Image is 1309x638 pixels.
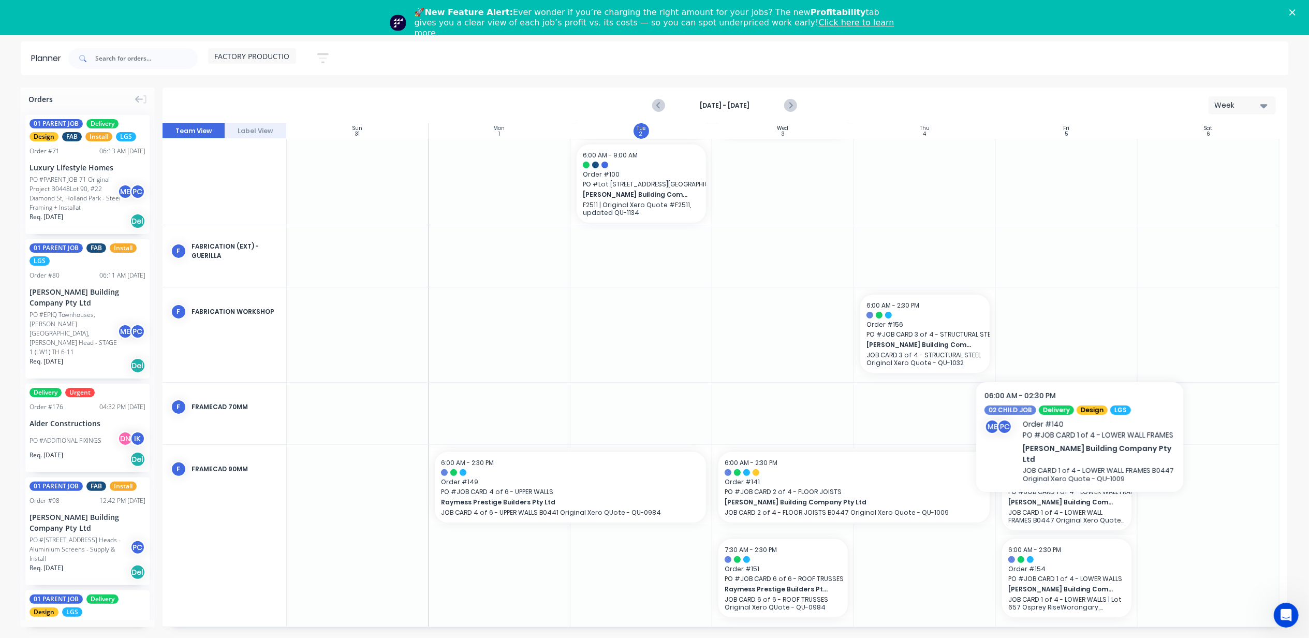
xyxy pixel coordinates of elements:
[130,564,145,580] div: Del
[725,477,983,487] span: Order # 141
[86,243,106,253] span: FAB
[725,498,958,507] span: [PERSON_NAME] Building Company Pty Ltd
[117,184,133,199] div: ME
[725,596,842,611] p: JOB CARD 6 of 6 - ROOF TRUSSES Original Xero QUote - QU-0984
[163,123,225,139] button: Team View
[30,535,133,563] div: PO #[STREET_ADDRESS] Heads - Aluminium Screens - Supply & Install
[1008,574,1125,584] span: PO # JOB CARD 1 of 4 - LOWER WALLS
[425,7,513,17] b: New Feature Alert:
[30,147,60,156] div: Order # 71
[30,607,58,617] span: Design
[130,431,145,446] div: IK
[415,18,894,38] a: Click here to learn more.
[110,482,137,491] span: Install
[498,132,500,137] div: 1
[673,101,776,110] strong: [DATE] - [DATE]
[1214,100,1262,111] div: Week
[811,7,866,17] b: Profitability
[352,125,362,132] div: Sun
[1008,596,1125,611] p: JOB CARD 1 of 4 - LOWER WALLS | Lot 657 Osprey RiseWorongary, [GEOGRAPHIC_DATA]
[355,132,360,137] div: 31
[583,201,700,216] p: F2511 | Original Xero Quote #F2511, updated QU-1134
[130,540,145,555] div: PC
[583,170,700,179] span: Order # 100
[923,132,926,137] div: 4
[920,125,930,132] div: Thu
[637,125,645,132] div: Tue
[725,487,983,497] span: PO # JOB CARD 2 of 4 - FLOOR JOISTS
[441,458,494,467] span: 6:00 AM - 2:30 PM
[583,151,638,160] span: 6:00 AM - 9:00 AM
[781,132,785,137] div: 3
[494,125,505,132] div: Mon
[30,402,63,412] div: Order # 176
[214,51,295,62] span: FACTORY PRODUCTION
[1209,96,1276,114] button: Week
[62,132,82,141] span: FAB
[866,351,983,367] p: JOB CARD 3 of 4 - STRUCTURAL STEEL Original Xero Quote - QU-1032
[441,498,674,507] span: Raymess Prestige Builders Pty Ltd
[99,402,145,412] div: 04:32 PM [DATE]
[30,512,145,533] div: [PERSON_NAME] Building Company Pty Ltd
[28,94,53,105] span: Orders
[225,123,287,139] button: Label View
[30,388,62,397] span: Delivery
[1207,132,1210,137] div: 6
[725,585,830,594] span: Raymess Prestige Builders Pty Ltd
[116,132,136,141] span: LGS
[192,307,278,316] div: FABRICATION WORKSHOP
[30,451,63,460] span: Req. [DATE]
[30,436,101,445] div: PO #ADDITIONAL FIXINGS
[1008,545,1061,554] span: 6:00 AM - 2:30 PM
[725,458,777,467] span: 6:00 AM - 2:30 PM
[415,7,903,38] div: 🚀 Ever wonder if you’re charging the right amount for your jobs? The new tab gives you a clear vi...
[65,388,95,397] span: Urgent
[30,119,83,128] span: 01 PARENT JOB
[30,243,83,253] span: 01 PARENT JOB
[1008,509,1125,524] p: JOB CARD 1 of 4 - LOWER WALL FRAMES B0447 Original Xero Quote - QU-1009
[30,271,60,280] div: Order # 80
[30,357,63,366] span: Req. [DATE]
[30,482,83,491] span: 01 PARENT JOB
[85,132,112,141] span: Install
[725,574,842,584] span: PO # JOB CARD 6 of 6 - ROOF TRUSSES
[192,242,278,260] div: FABRICATION (EXT) - GUERILLA
[86,119,119,128] span: Delivery
[1008,458,1061,467] span: 6:00 AM - 2:30 PM
[1008,487,1125,497] span: PO # JOB CARD 1 of 4 - LOWER WALL FRAMES
[30,175,121,212] div: PO #PARENT JOB 71 Original Project B0448Lot 90, #22 Diamond St, Holland Park - Steel Framing + In...
[86,482,106,491] span: FAB
[1008,498,1113,507] span: [PERSON_NAME] Building Company Pty Ltd
[1204,125,1213,132] div: Sat
[866,330,983,339] span: PO # JOB CARD 3 of 4 - STRUCTURAL STEEL
[192,402,278,412] div: FRAMECAD 70mm
[1064,125,1070,132] div: Fri
[130,324,145,339] div: PC
[130,358,145,373] div: Del
[640,132,643,137] div: 2
[130,184,145,199] div: PC
[95,48,198,69] input: Search for orders...
[31,52,66,65] div: Planner
[30,310,121,357] div: PO #EPIQ Townhouses, [PERSON_NAME][GEOGRAPHIC_DATA], [PERSON_NAME] Head - STAGE 1 (LW1) TH 6-11
[171,243,186,259] div: F
[192,465,278,474] div: FRAMECAD 90mm
[866,301,919,310] span: 6:00 AM - 2:30 PM
[777,125,789,132] div: Wed
[725,509,983,516] p: JOB CARD 2 of 4 - FLOOR JOISTS B0447 Original Xero Quote - QU-1009
[1008,585,1113,594] span: [PERSON_NAME] Building Company Pty Ltd
[117,324,133,339] div: ME
[99,271,145,280] div: 06:11 AM [DATE]
[1289,9,1300,16] div: Close
[30,286,145,308] div: [PERSON_NAME] Building Company Pty Ltd
[725,564,842,574] span: Order # 151
[117,431,133,446] div: DN
[725,545,777,554] span: 7:30 AM - 2:30 PM
[99,496,145,505] div: 12:42 PM [DATE]
[30,496,60,505] div: Order # 98
[30,256,50,266] span: LGS
[30,418,145,429] div: Alder Constructions
[30,212,63,222] span: Req. [DATE]
[866,340,972,350] span: [PERSON_NAME] Building Company Pty Ltd
[441,487,700,497] span: PO # JOB CARD 4 of 6 - UPPER WALLS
